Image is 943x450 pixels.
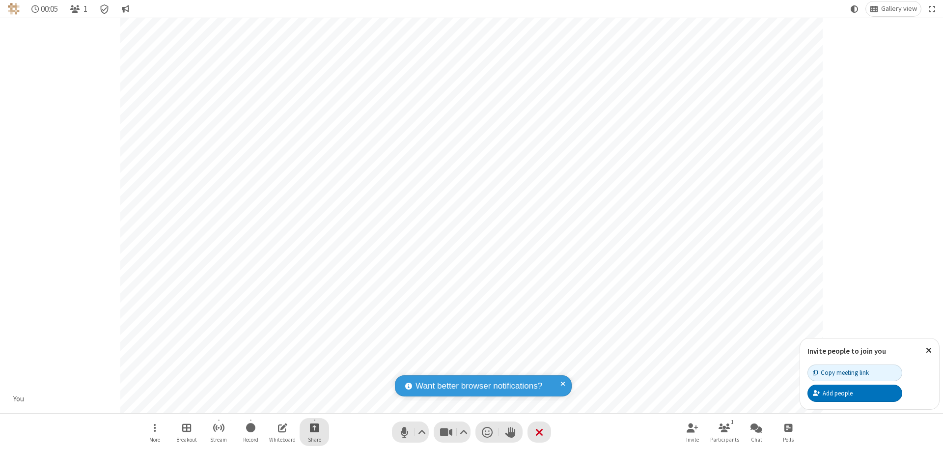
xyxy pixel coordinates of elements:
[416,422,429,443] button: Audio settings
[751,437,762,443] span: Chat
[710,437,739,443] span: Participants
[881,5,917,13] span: Gallery view
[710,418,739,446] button: Open participant list
[807,346,886,356] label: Invite people to join you
[475,422,499,443] button: Send a reaction
[176,437,197,443] span: Breakout
[140,418,169,446] button: Open menu
[416,380,542,393] span: Want better browser notifications?
[686,437,699,443] span: Invite
[807,385,902,401] button: Add people
[866,1,921,16] button: Change layout
[308,437,321,443] span: Share
[268,418,297,446] button: Open shared whiteboard
[813,368,869,377] div: Copy meeting link
[149,437,160,443] span: More
[728,418,737,426] div: 1
[117,1,133,16] button: Conversation
[847,1,862,16] button: Using system theme
[41,4,58,14] span: 00:05
[236,418,265,446] button: Start recording
[807,365,902,381] button: Copy meeting link
[527,422,551,443] button: End or leave meeting
[925,1,940,16] button: Fullscreen
[457,422,471,443] button: Video setting
[774,418,803,446] button: Open poll
[8,3,20,15] img: QA Selenium DO NOT DELETE OR CHANGE
[83,4,87,14] span: 1
[300,418,329,446] button: Start sharing
[499,422,523,443] button: Raise hand
[210,437,227,443] span: Stream
[434,422,471,443] button: Stop video (⌘+Shift+V)
[392,422,429,443] button: Mute (⌘+Shift+A)
[66,1,91,16] button: Open participant list
[783,437,794,443] span: Polls
[243,437,258,443] span: Record
[918,338,939,363] button: Close popover
[204,418,233,446] button: Start streaming
[742,418,771,446] button: Open chat
[269,437,296,443] span: Whiteboard
[95,1,114,16] div: Meeting details Encryption enabled
[28,1,62,16] div: Timer
[10,394,28,405] div: You
[172,418,201,446] button: Manage Breakout Rooms
[678,418,707,446] button: Invite participants (⌘+Shift+I)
